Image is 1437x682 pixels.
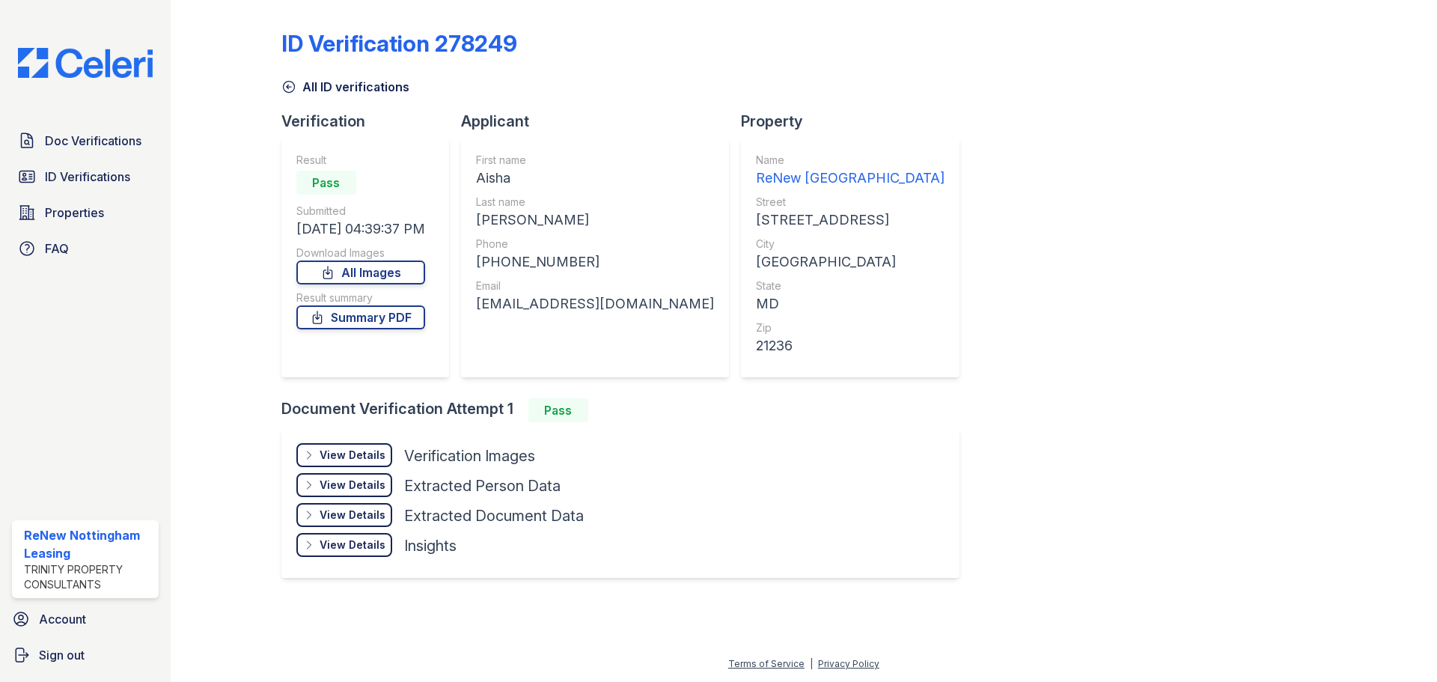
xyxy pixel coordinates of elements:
div: View Details [320,478,385,493]
div: | [810,658,813,669]
div: Extracted Document Data [404,505,584,526]
div: Insights [404,535,457,556]
div: Verification [281,111,461,132]
a: Privacy Policy [818,658,879,669]
div: Phone [476,237,714,252]
a: Terms of Service [728,658,805,669]
div: [GEOGRAPHIC_DATA] [756,252,945,273]
div: Download Images [296,246,425,261]
a: FAQ [12,234,159,264]
a: Properties [12,198,159,228]
div: View Details [320,448,385,463]
div: Verification Images [404,445,535,466]
div: Email [476,278,714,293]
a: Sign out [6,640,165,670]
div: Submitted [296,204,425,219]
img: CE_Logo_Blue-a8612792a0a2168367f1c8372b55b34899dd931a85d93a1a3d3e32e68fde9ad4.png [6,48,165,78]
div: [PHONE_NUMBER] [476,252,714,273]
a: Summary PDF [296,305,425,329]
div: ReNew Nottingham Leasing [24,526,153,562]
span: FAQ [45,240,69,258]
div: City [756,237,945,252]
div: Aisha [476,168,714,189]
div: View Details [320,508,385,523]
span: Properties [45,204,104,222]
div: Extracted Person Data [404,475,561,496]
div: Name [756,153,945,168]
div: Result [296,153,425,168]
div: Pass [528,398,588,422]
span: Sign out [39,646,85,664]
div: Zip [756,320,945,335]
span: Doc Verifications [45,132,141,150]
div: ReNew [GEOGRAPHIC_DATA] [756,168,945,189]
div: Pass [296,171,356,195]
a: All ID verifications [281,78,409,96]
div: First name [476,153,714,168]
a: All Images [296,261,425,284]
div: Applicant [461,111,741,132]
a: Account [6,604,165,634]
div: Street [756,195,945,210]
div: [STREET_ADDRESS] [756,210,945,231]
div: ID Verification 278249 [281,30,517,57]
div: [EMAIL_ADDRESS][DOMAIN_NAME] [476,293,714,314]
div: [DATE] 04:39:37 PM [296,219,425,240]
div: MD [756,293,945,314]
div: Document Verification Attempt 1 [281,398,971,422]
div: Last name [476,195,714,210]
a: ID Verifications [12,162,159,192]
a: Doc Verifications [12,126,159,156]
div: View Details [320,538,385,552]
div: Property [741,111,971,132]
div: 21236 [756,335,945,356]
div: [PERSON_NAME] [476,210,714,231]
a: Name ReNew [GEOGRAPHIC_DATA] [756,153,945,189]
div: Trinity Property Consultants [24,562,153,592]
span: ID Verifications [45,168,130,186]
div: State [756,278,945,293]
span: Account [39,610,86,628]
div: Result summary [296,290,425,305]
